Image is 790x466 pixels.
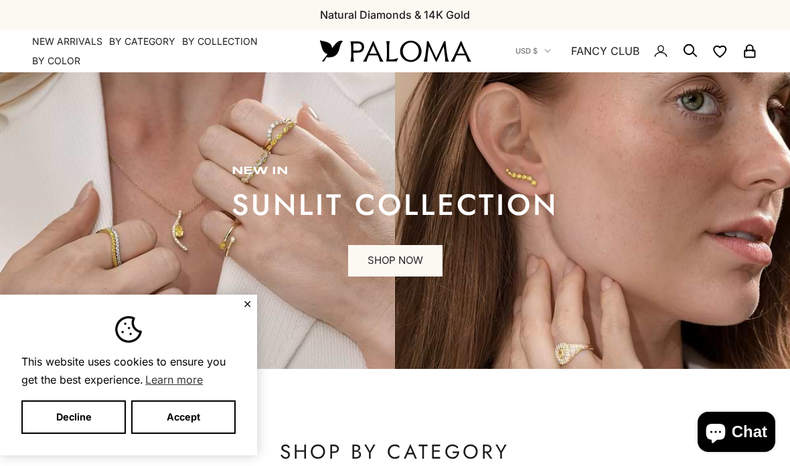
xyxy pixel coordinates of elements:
button: Decline [21,400,126,434]
span: USD $ [516,45,538,57]
summary: By Collection [182,35,258,48]
a: FANCY CLUB [571,42,639,60]
button: Close [243,300,252,308]
img: Cookie banner [115,316,142,343]
inbox-online-store-chat: Shopify online store chat [694,412,779,455]
span: This website uses cookies to ensure you get the best experience. [21,354,236,390]
nav: Primary navigation [32,35,288,68]
button: USD $ [516,45,551,57]
summary: By Category [109,35,175,48]
p: SHOP BY CATEGORY [64,439,726,465]
p: sunlit collection [232,191,558,218]
nav: Secondary navigation [516,29,758,72]
button: Accept [131,400,236,434]
a: SHOP NOW [348,245,443,277]
summary: By Color [32,54,80,68]
p: new in [232,165,558,178]
p: Natural Diamonds & 14K Gold [320,6,470,23]
a: NEW ARRIVALS [32,35,102,48]
a: Learn more [143,370,205,390]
